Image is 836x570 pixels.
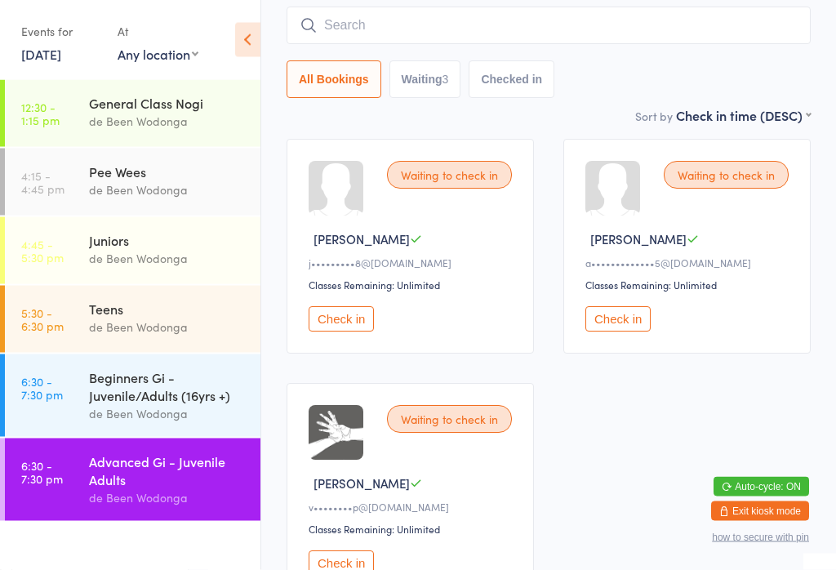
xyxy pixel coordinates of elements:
button: Check in [309,307,374,332]
div: a•••••••••••••5@[DOMAIN_NAME] [585,256,794,270]
a: [DATE] [21,45,61,63]
button: Exit kiosk mode [711,501,809,521]
div: 3 [442,73,449,87]
div: de Been Wodonga [89,249,247,268]
div: Pee Wees [89,163,247,180]
span: [PERSON_NAME] [590,231,687,248]
div: Juniors [89,231,247,249]
button: how to secure with pin [712,532,809,543]
a: 4:45 -5:30 pmJuniorsde Been Wodonga [5,217,260,284]
span: [PERSON_NAME] [313,475,410,492]
div: Any location [118,45,198,63]
img: image1738138424.png [309,406,363,461]
div: de Been Wodonga [89,488,247,507]
button: Checked in [469,61,554,99]
div: Waiting to check in [387,162,512,189]
a: 12:30 -1:15 pmGeneral Class Nogide Been Wodonga [5,80,260,147]
div: Advanced Gi - Juvenile Adults [89,452,247,488]
time: 6:30 - 7:30 pm [21,375,63,401]
time: 4:15 - 4:45 pm [21,169,64,195]
div: de Been Wodonga [89,112,247,131]
label: Sort by [635,109,673,125]
button: All Bookings [287,61,381,99]
time: 5:30 - 6:30 pm [21,306,64,332]
div: Teens [89,300,247,318]
div: Events for [21,18,101,45]
div: At [118,18,198,45]
time: 4:45 - 5:30 pm [21,238,64,264]
div: Classes Remaining: Unlimited [309,523,517,537]
button: Check in [585,307,651,332]
span: [PERSON_NAME] [313,231,410,248]
div: Waiting to check in [387,406,512,434]
div: General Class Nogi [89,94,247,112]
div: de Been Wodonga [89,180,247,199]
div: Classes Remaining: Unlimited [309,278,517,292]
input: Search [287,7,811,45]
div: de Been Wodonga [89,404,247,423]
button: Auto-cycle: ON [714,477,809,497]
div: Classes Remaining: Unlimited [585,278,794,292]
div: Beginners Gi - Juvenile/Adults (16yrs +) [89,368,247,404]
time: 6:30 - 7:30 pm [21,459,63,485]
a: 6:30 -7:30 pmAdvanced Gi - Juvenile Adultsde Been Wodonga [5,439,260,521]
a: 6:30 -7:30 pmBeginners Gi - Juvenile/Adults (16yrs +)de Been Wodonga [5,354,260,437]
a: 4:15 -4:45 pmPee Weesde Been Wodonga [5,149,260,216]
a: 5:30 -6:30 pmTeensde Been Wodonga [5,286,260,353]
div: j•••••••••8@[DOMAIN_NAME] [309,256,517,270]
button: Waiting3 [389,61,461,99]
time: 12:30 - 1:15 pm [21,100,60,127]
div: Check in time (DESC) [676,107,811,125]
div: Waiting to check in [664,162,789,189]
div: v••••••••p@[DOMAIN_NAME] [309,501,517,514]
div: de Been Wodonga [89,318,247,336]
